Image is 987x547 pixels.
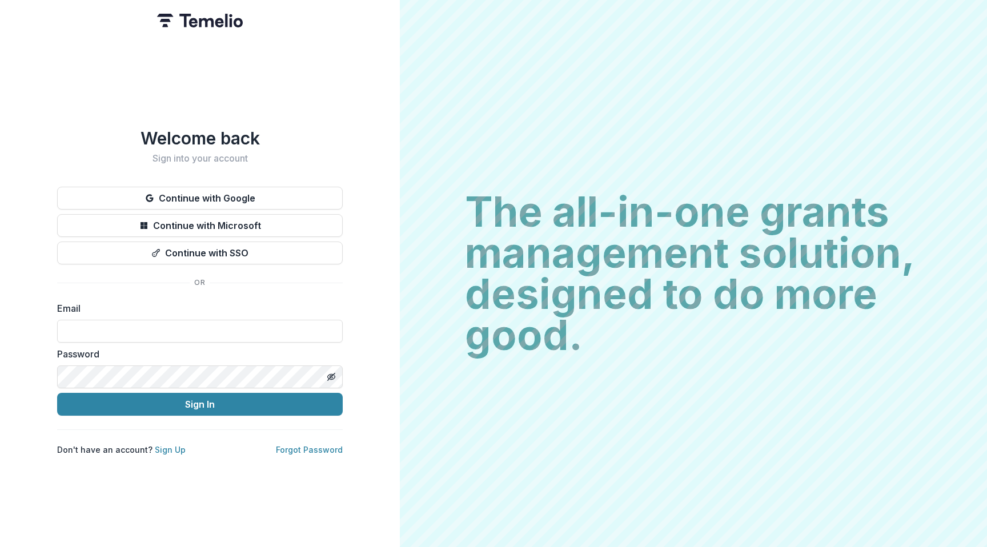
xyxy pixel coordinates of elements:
[57,347,336,361] label: Password
[57,153,343,164] h2: Sign into your account
[57,242,343,264] button: Continue with SSO
[57,444,186,456] p: Don't have an account?
[57,393,343,416] button: Sign In
[57,187,343,210] button: Continue with Google
[57,301,336,315] label: Email
[57,128,343,148] h1: Welcome back
[276,445,343,455] a: Forgot Password
[157,14,243,27] img: Temelio
[155,445,186,455] a: Sign Up
[322,368,340,386] button: Toggle password visibility
[57,214,343,237] button: Continue with Microsoft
